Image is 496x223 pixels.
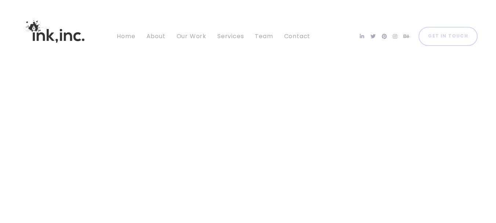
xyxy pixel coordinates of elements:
span: Our Work [177,32,206,40]
span: Services [217,32,244,40]
span: Team [255,32,273,40]
a: Get in Touch [419,27,478,46]
span: Home [117,32,135,40]
span: About [146,32,166,40]
span: Get in Touch [428,32,468,40]
span: Contact [284,32,311,40]
img: Ink, Inc. | Marketing Agency [18,7,92,56]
